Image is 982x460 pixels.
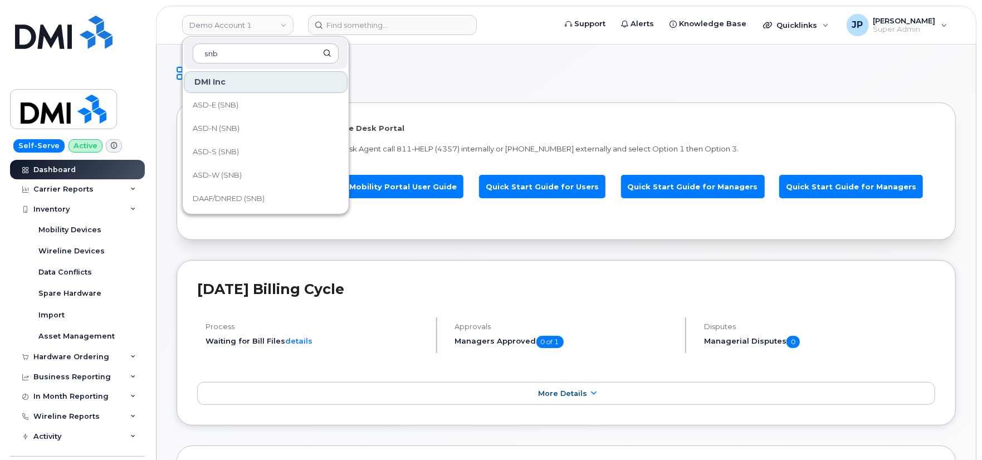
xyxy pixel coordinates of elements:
span: ASD-W (SNB) [193,170,242,181]
a: DAAF/DNRED (SNB) [184,188,348,210]
span: DAAF/DNRED (SNB) [193,193,265,204]
span: ASD-E (SNB) [193,100,238,111]
input: Search [193,43,339,63]
p: To speak with a Mobile Device Service Desk Agent call 811-HELP (4357) internally or [PHONE_NUMBER... [197,144,935,154]
a: ASD-N (SNB) [184,118,348,140]
a: ASD-W (SNB) [184,164,348,187]
span: ASD-N (SNB) [193,123,240,134]
a: Mobility Portal User Guide [343,175,463,199]
h4: Disputes [704,322,935,331]
span: More Details [538,389,587,398]
a: Quick Start Guide for Managers [621,175,765,199]
li: Waiting for Bill Files [206,336,427,346]
a: ASD-E (SNB) [184,94,348,116]
div: DMI Inc [184,71,348,93]
span: ASD-S (SNB) [193,146,239,158]
a: ASD-S (SNB) [184,141,348,163]
h5: Managerial Disputes [704,336,935,348]
h2: [DATE] Billing Cycle [197,281,935,297]
a: Quick Start Guide for Users [479,175,605,199]
a: details [285,336,312,345]
span: 0 of 1 [536,336,564,348]
span: 0 [786,336,800,348]
h4: Approvals [455,322,676,331]
h5: Managers Approved [455,336,676,348]
p: Welcome to the Mobile Device Service Desk Portal [197,123,935,134]
a: Quick Start Guide for Managers [779,175,923,199]
h4: Process [206,322,427,331]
